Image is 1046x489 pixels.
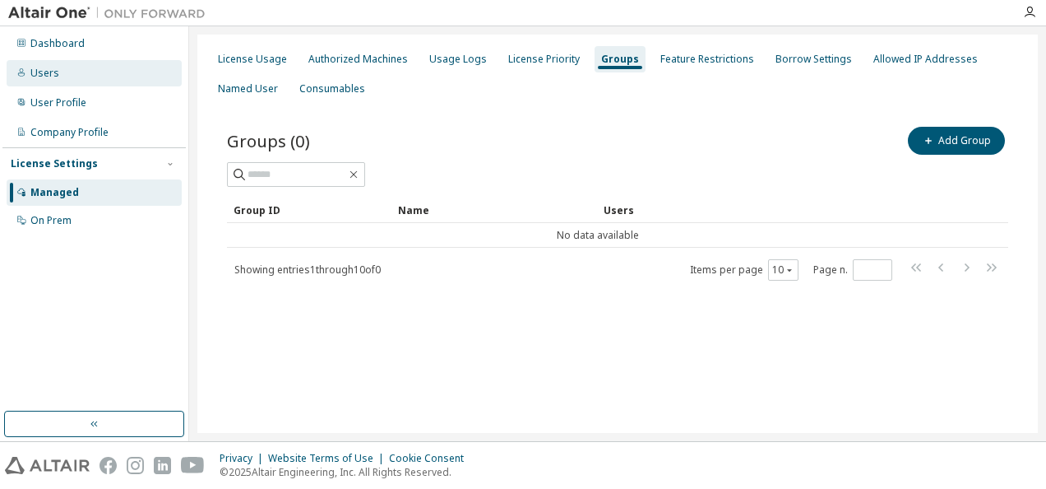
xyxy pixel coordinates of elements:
[813,259,892,281] span: Page n.
[30,186,79,199] div: Managed
[227,223,969,248] td: No data available
[218,53,287,66] div: License Usage
[508,53,580,66] div: License Priority
[604,197,962,223] div: Users
[220,465,474,479] p: © 2025 Altair Engineering, Inc. All Rights Reserved.
[429,53,487,66] div: Usage Logs
[601,53,639,66] div: Groups
[30,214,72,227] div: On Prem
[268,452,389,465] div: Website Terms of Use
[30,37,85,50] div: Dashboard
[299,82,365,95] div: Consumables
[30,67,59,80] div: Users
[234,197,385,223] div: Group ID
[772,263,794,277] button: 10
[775,53,852,66] div: Borrow Settings
[873,53,978,66] div: Allowed IP Addresses
[908,127,1005,155] button: Add Group
[227,129,310,152] span: Groups (0)
[234,263,381,277] span: Showing entries 1 through 10 of 0
[5,457,90,474] img: altair_logo.svg
[398,197,590,223] div: Name
[308,53,408,66] div: Authorized Machines
[181,457,205,474] img: youtube.svg
[8,5,214,21] img: Altair One
[389,452,474,465] div: Cookie Consent
[218,82,278,95] div: Named User
[11,157,98,170] div: License Settings
[660,53,754,66] div: Feature Restrictions
[154,457,171,474] img: linkedin.svg
[30,126,109,139] div: Company Profile
[127,457,144,474] img: instagram.svg
[690,259,798,281] span: Items per page
[30,96,86,109] div: User Profile
[220,452,268,465] div: Privacy
[100,457,117,474] img: facebook.svg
